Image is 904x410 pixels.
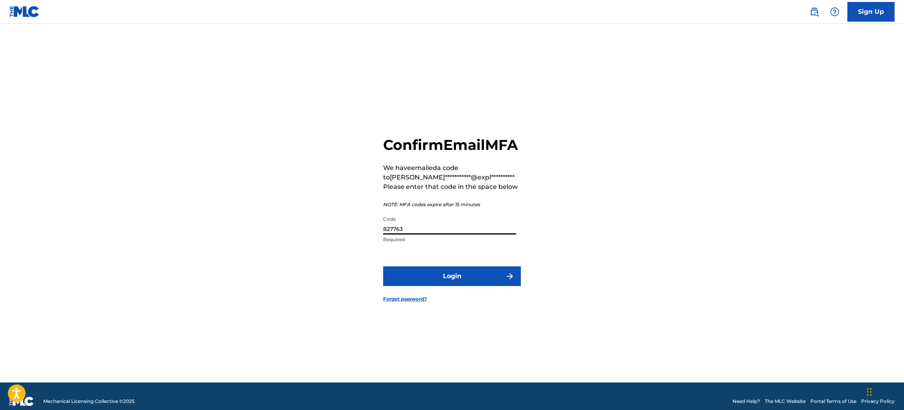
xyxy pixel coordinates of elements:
[383,136,521,154] h2: Confirm Email MFA
[867,380,872,404] div: Drag
[9,6,40,17] img: MLC Logo
[806,4,822,20] a: Public Search
[847,2,895,22] a: Sign Up
[383,266,521,286] button: Login
[765,398,806,405] a: The MLC Website
[9,397,34,406] img: logo
[827,4,843,20] div: Help
[732,398,760,405] a: Need Help?
[505,271,515,281] img: f7272a7cc735f4ea7f67.svg
[383,236,516,243] p: Required
[865,372,904,410] iframe: Chat Widget
[43,398,135,405] span: Mechanical Licensing Collective © 2025
[830,7,839,17] img: help
[383,182,521,192] p: Please enter that code in the space below
[383,201,521,208] p: NOTE: MFA codes expire after 15 minutes
[383,295,427,303] a: Forgot password?
[861,398,895,405] a: Privacy Policy
[810,7,819,17] img: search
[810,398,856,405] a: Portal Terms of Use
